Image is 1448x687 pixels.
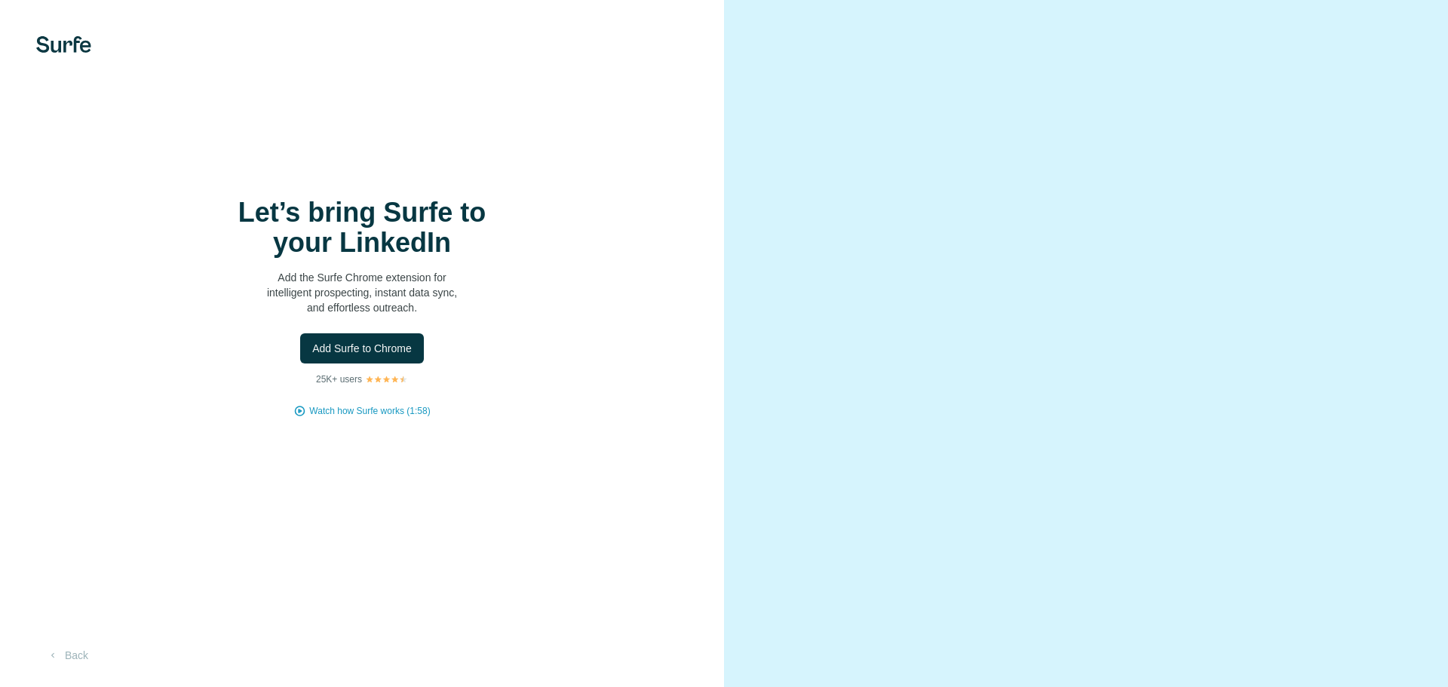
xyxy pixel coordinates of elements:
h1: Let’s bring Surfe to your LinkedIn [211,198,513,258]
button: Watch how Surfe works (1:58) [309,404,430,418]
p: Add the Surfe Chrome extension for intelligent prospecting, instant data sync, and effortless out... [211,270,513,315]
p: 25K+ users [316,373,362,386]
span: Add Surfe to Chrome [312,341,412,356]
button: Back [36,642,99,669]
img: Rating Stars [365,375,408,384]
img: Surfe's logo [36,36,91,53]
button: Add Surfe to Chrome [300,333,424,363]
